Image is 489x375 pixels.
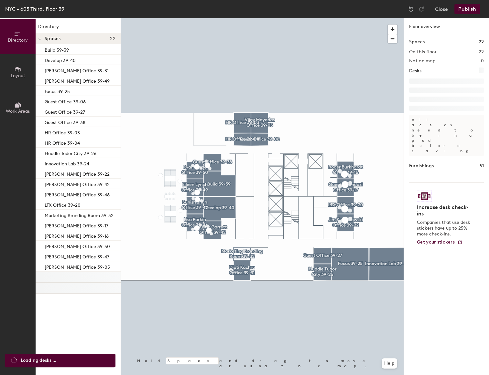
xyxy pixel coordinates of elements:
p: [PERSON_NAME] Office 39-16 [45,232,109,239]
span: Loading desks ... [21,357,56,364]
p: [PERSON_NAME] Office 39-31 [45,66,109,74]
p: Guest Office 39-06 [45,97,86,105]
span: Work Areas [6,109,30,114]
h1: Furnishings [409,162,434,170]
p: All desks need to be in a pod before saving [409,115,484,156]
img: Undo [408,6,414,12]
img: Sticker logo [417,191,432,202]
span: Layout [11,73,25,78]
p: [PERSON_NAME] Office 39-22 [45,170,110,177]
h1: Floor overview [404,18,489,33]
span: Get your stickers [417,239,455,245]
p: Focus 39-25 [45,87,70,94]
p: [PERSON_NAME] Office 39-50 [45,242,110,249]
button: Publish [454,4,480,14]
h4: Increase desk check-ins [417,204,472,217]
h2: Not on map [409,58,435,64]
h1: 22 [479,38,484,46]
p: Build 39-39 [45,46,69,53]
h1: Desks [409,68,421,75]
p: HR Office 39-04 [45,139,80,146]
span: Directory [8,37,28,43]
p: Marketing Branding Room 39-32 [45,211,114,218]
p: [PERSON_NAME] Office 39-05 [45,263,110,270]
div: NYC - 605 Third, Floor 39 [5,5,64,13]
h1: 51 [480,162,484,170]
p: Guest Office 39-27 [45,108,85,115]
h1: Spaces [409,38,425,46]
p: Develop 39-40 [45,56,76,63]
p: [PERSON_NAME] Office 39-49 [45,77,110,84]
img: Redo [418,6,425,12]
p: [PERSON_NAME] Office 39-46 [45,190,110,198]
p: Guest Office 39-38 [45,118,85,125]
button: Close [435,4,448,14]
p: Innovation Lab 39-24 [45,159,89,167]
button: Help [382,358,397,369]
h2: On this floor [409,49,437,55]
p: [PERSON_NAME] Office 39-42 [45,180,110,187]
p: LTX Office 39-20 [45,201,81,208]
p: Huddle Tudor City 39-26 [45,149,96,156]
p: [PERSON_NAME] Office 39-17 [45,221,108,229]
h2: 22 [478,49,484,55]
span: 22 [110,36,115,41]
p: HR Office 39-03 [45,128,80,136]
h1: Directory [36,23,121,33]
p: Companies that use desk stickers have up to 25% more check-ins. [417,220,472,237]
p: [PERSON_NAME] Office 39-47 [45,252,109,260]
span: Spaces [45,36,61,41]
h2: 0 [481,58,484,64]
a: Get your stickers [417,240,462,245]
